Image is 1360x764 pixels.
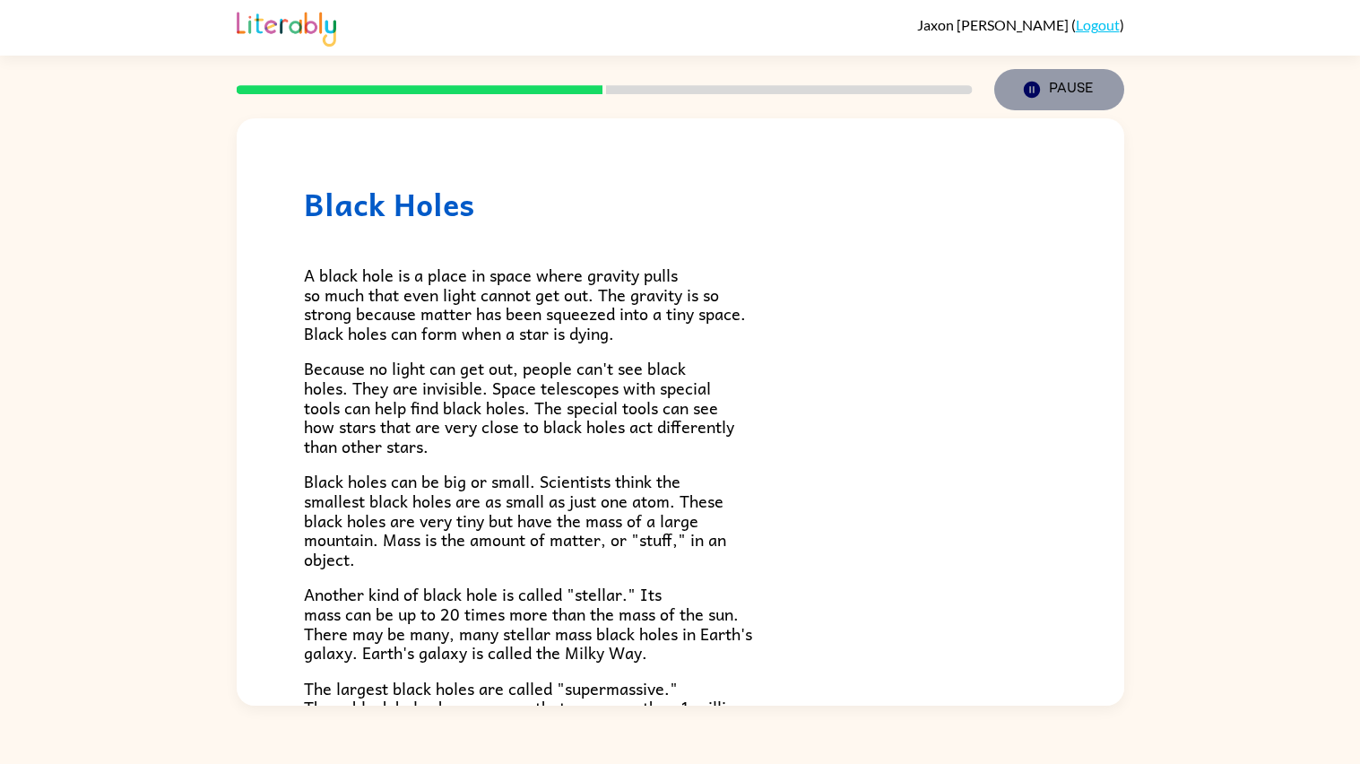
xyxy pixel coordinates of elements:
div: ( ) [917,16,1124,33]
a: Logout [1076,16,1120,33]
span: Jaxon [PERSON_NAME] [917,16,1071,33]
span: Black holes can be big or small. Scientists think the smallest black holes are as small as just o... [304,468,726,571]
h1: Black Holes [304,186,1057,222]
img: Literably [237,7,336,47]
span: Because no light can get out, people can't see black holes. They are invisible. Space telescopes ... [304,355,734,458]
span: Another kind of black hole is called "stellar." Its mass can be up to 20 times more than the mass... [304,581,752,665]
button: Pause [994,69,1124,110]
span: A black hole is a place in space where gravity pulls so much that even light cannot get out. The ... [304,262,746,346]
